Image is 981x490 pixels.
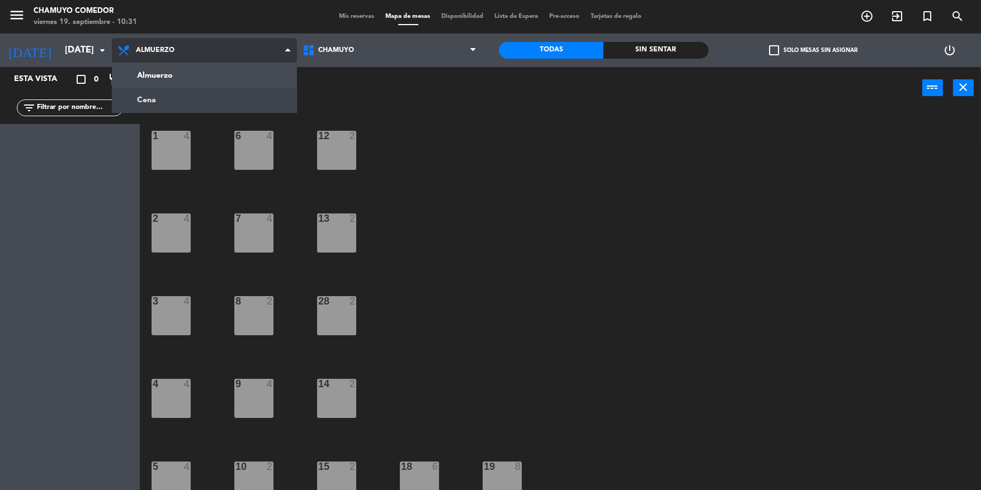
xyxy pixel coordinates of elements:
[926,80,940,94] i: power_input
[267,213,273,223] div: 4
[112,88,296,112] a: Cena
[334,13,380,20] span: Mis reservas
[94,73,98,86] span: 0
[953,79,974,96] button: close
[267,462,273,472] div: 2
[235,296,236,306] div: 8
[921,9,934,23] i: turned_in_not
[318,213,319,223] div: 13
[267,131,273,141] div: 4
[235,379,236,389] div: 9
[922,79,943,96] button: power_input
[267,296,273,306] div: 2
[184,213,191,223] div: 4
[34,6,137,17] div: Chamuyo Comedor
[318,46,354,54] span: Chamuyo
[350,379,356,389] div: 2
[8,7,25,23] i: menu
[235,131,236,141] div: 6
[34,17,137,28] div: viernes 19. septiembre - 10:31
[184,462,191,472] div: 4
[22,101,36,115] i: filter_list
[6,73,81,86] div: Esta vista
[235,462,236,472] div: 10
[96,44,109,57] i: arrow_drop_down
[350,213,356,223] div: 2
[184,131,191,141] div: 4
[603,42,708,59] div: Sin sentar
[890,9,904,23] i: exit_to_app
[860,9,874,23] i: add_circle_outline
[951,9,964,23] i: search
[235,213,236,223] div: 7
[108,73,121,86] i: restaurant
[515,462,522,472] div: 8
[432,462,439,472] div: 6
[8,7,25,27] button: menu
[112,63,296,88] a: Almuerzo
[136,46,174,54] span: Almuerzo
[499,42,603,59] div: Todas
[184,296,191,306] div: 4
[350,131,356,141] div: 2
[943,44,956,57] i: power_settings_new
[350,462,356,472] div: 2
[380,13,436,20] span: Mapa de mesas
[318,131,319,141] div: 12
[436,13,489,20] span: Disponibilidad
[184,379,191,389] div: 4
[36,102,122,114] input: Filtrar por nombre...
[74,73,88,86] i: crop_square
[318,462,319,472] div: 15
[544,13,586,20] span: Pre-acceso
[769,45,779,55] span: check_box_outline_blank
[267,379,273,389] div: 4
[957,80,970,94] i: close
[350,296,356,306] div: 2
[586,13,648,20] span: Tarjetas de regalo
[489,13,544,20] span: Lista de Espera
[318,296,319,306] div: 28
[318,379,319,389] div: 14
[769,45,857,55] label: Solo mesas sin asignar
